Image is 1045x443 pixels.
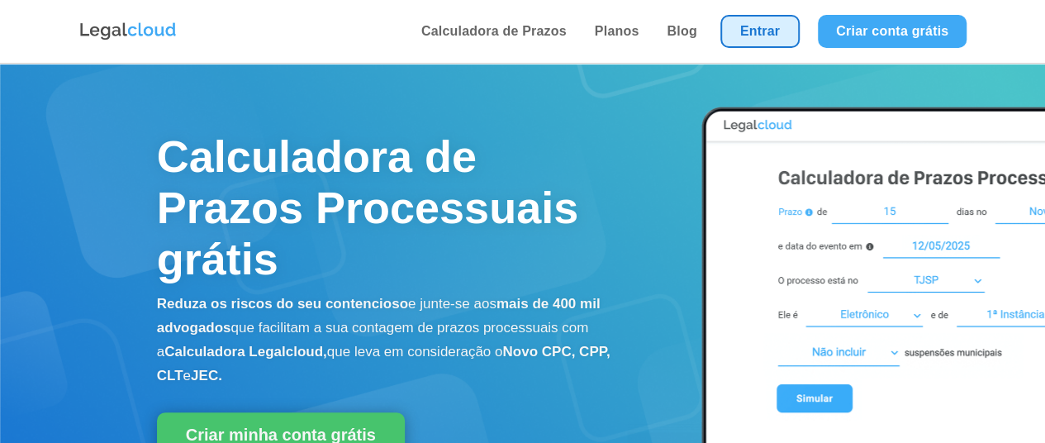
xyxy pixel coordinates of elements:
[818,15,967,48] a: Criar conta grátis
[157,344,610,383] b: Novo CPC, CPP, CLT
[720,15,800,48] a: Entrar
[164,344,327,360] b: Calculadora Legalcloud,
[157,293,627,388] p: e junte-se aos que facilitam a sua contagem de prazos processuais com a que leva em consideração o e
[157,296,408,312] b: Reduza os riscos do seu contencioso
[78,21,178,42] img: Logo da Legalcloud
[157,131,578,283] span: Calculadora de Prazos Processuais grátis
[191,368,222,383] b: JEC.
